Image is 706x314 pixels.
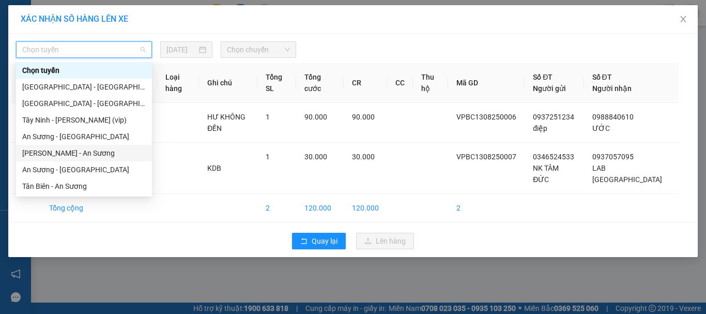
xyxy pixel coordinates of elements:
[16,62,152,79] div: Chọn tuyến
[356,233,414,249] button: uploadLên hàng
[16,79,152,95] div: Hồ Chí Minh - Tây Ninh (vip)
[207,164,221,172] span: KDB
[16,95,152,112] div: Hồ Chí Minh - Tây Ninh (vip)
[11,103,41,143] td: 1
[257,194,296,222] td: 2
[292,233,346,249] button: rollbackQuay lại
[387,63,413,103] th: CC
[456,113,516,121] span: VPBC1308250006
[300,237,308,246] span: rollback
[533,113,574,121] span: 0937251234
[592,84,632,93] span: Người nhận
[592,164,662,184] span: LAB [GEOGRAPHIC_DATA]
[344,63,387,103] th: CR
[352,153,375,161] span: 30.000
[456,153,516,161] span: VPBC1308250007
[592,113,634,121] span: 0988840610
[312,235,337,247] span: Quay lại
[296,63,344,103] th: Tổng cước
[592,73,612,81] span: Số ĐT
[3,75,63,81] span: In ngày:
[533,164,559,184] span: NK TÂM ĐỨC
[22,181,146,192] div: Tân Biên - An Sương
[28,56,127,64] span: -----------------------------------------
[296,194,344,222] td: 120.000
[16,112,152,128] div: Tây Ninh - Hồ Chí Minh (vip)
[11,143,41,194] td: 2
[592,124,610,132] span: ƯỚC
[21,14,128,24] span: XÁC NHẬN SỐ HÀNG LÊN XE
[352,113,375,121] span: 90.000
[533,84,566,93] span: Người gửi
[22,147,146,159] div: [PERSON_NAME] - An Sương
[22,42,146,57] span: Chọn tuyến
[533,73,552,81] span: Số ĐT
[22,98,146,109] div: [GEOGRAPHIC_DATA] - [GEOGRAPHIC_DATA] (vip)
[22,81,146,93] div: [GEOGRAPHIC_DATA] - [GEOGRAPHIC_DATA] (vip)
[227,42,290,57] span: Chọn chuyến
[669,5,698,34] button: Close
[22,131,146,142] div: An Sương - [GEOGRAPHIC_DATA]
[166,44,196,55] input: 13/08/2025
[16,161,152,178] div: An Sương - Tân Biên
[266,153,270,161] span: 1
[413,63,448,103] th: Thu hộ
[4,6,50,52] img: logo
[82,17,139,29] span: Bến xe [GEOGRAPHIC_DATA]
[82,31,142,44] span: 01 Võ Văn Truyện, KP.1, Phường 2
[16,178,152,195] div: Tân Biên - An Sương
[592,153,634,161] span: 0937057095
[3,67,109,73] span: [PERSON_NAME]:
[304,113,327,121] span: 90.000
[82,46,127,52] span: Hotline: 19001152
[16,128,152,145] div: An Sương - Châu Thành
[16,145,152,161] div: Châu Thành - An Sương
[157,63,199,103] th: Loại hàng
[448,194,525,222] td: 2
[304,153,327,161] span: 30.000
[22,65,146,76] div: Chọn tuyến
[23,75,63,81] span: 09:33:05 [DATE]
[11,63,41,103] th: STT
[52,66,109,73] span: VPBC1308250007
[533,124,547,132] span: điệp
[199,63,257,103] th: Ghi chú
[82,6,142,14] strong: ĐỒNG PHƯỚC
[207,113,245,132] span: HƯ KHÔNG ĐỀN
[22,164,146,175] div: An Sương - [GEOGRAPHIC_DATA]
[41,194,98,222] td: Tổng cộng
[448,63,525,103] th: Mã GD
[257,63,296,103] th: Tổng SL
[679,15,687,23] span: close
[533,153,574,161] span: 0346524533
[344,194,387,222] td: 120.000
[266,113,270,121] span: 1
[22,114,146,126] div: Tây Ninh - [PERSON_NAME] (vip)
